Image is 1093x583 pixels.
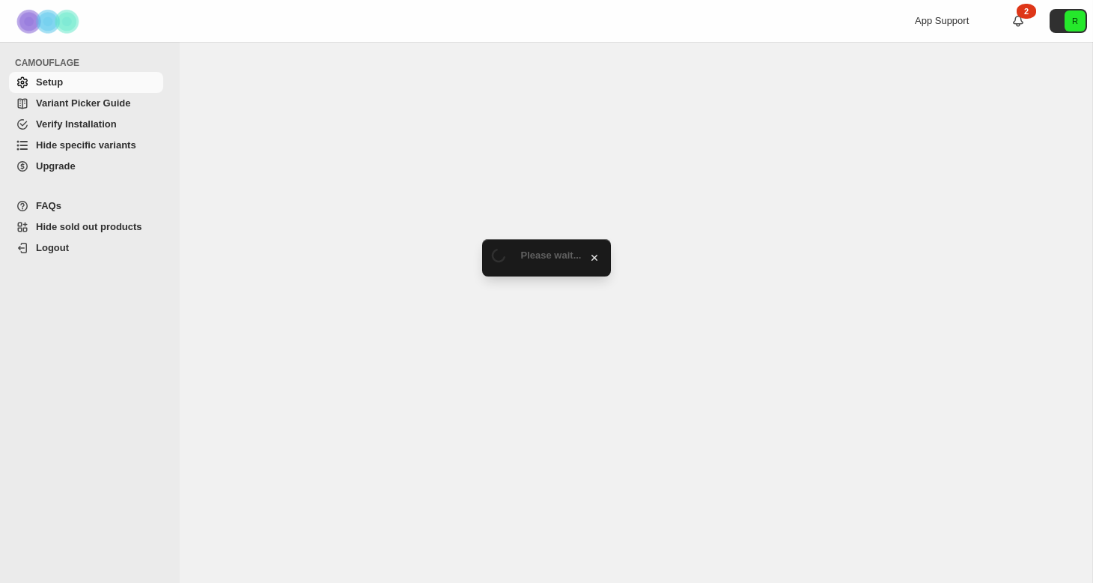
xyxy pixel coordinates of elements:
a: Verify Installation [9,114,163,135]
span: Verify Installation [36,118,117,130]
text: R [1072,16,1078,25]
a: Hide sold out products [9,217,163,238]
span: Hide specific variants [36,139,136,151]
a: FAQs [9,196,163,217]
span: CAMOUFLAGE [15,57,169,69]
a: Setup [9,72,163,93]
button: Avatar with initials R [1050,9,1087,33]
a: Upgrade [9,156,163,177]
span: App Support [915,15,969,26]
span: Upgrade [36,160,76,172]
span: Logout [36,242,69,253]
a: Logout [9,238,163,259]
span: Setup [36,76,63,88]
div: 2 [1017,4,1036,19]
span: Avatar with initials R [1065,10,1086,31]
span: Hide sold out products [36,221,142,232]
img: Camouflage [12,1,87,42]
span: Please wait... [521,250,582,261]
span: Variant Picker Guide [36,97,130,109]
a: 2 [1011,13,1026,28]
span: FAQs [36,200,61,211]
a: Variant Picker Guide [9,93,163,114]
a: Hide specific variants [9,135,163,156]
